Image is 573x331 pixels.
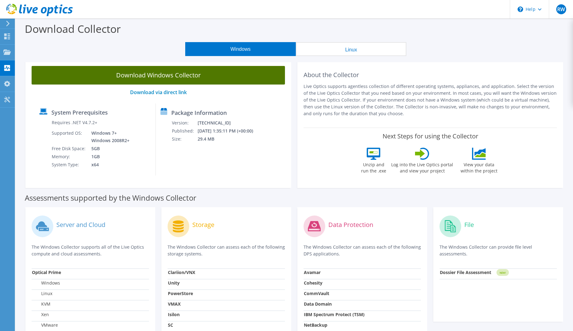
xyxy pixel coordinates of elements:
[25,195,196,201] label: Assessments supported by the Windows Collector
[359,160,388,174] label: Unzip and run the .exe
[464,222,474,228] label: File
[304,301,332,307] strong: Data Domain
[168,244,285,257] p: The Windows Collector can assess each of the following storage systems.
[304,83,557,117] p: Live Optics supports agentless collection of different operating systems, appliances, and applica...
[87,145,131,153] td: 5GB
[168,301,181,307] strong: VMAX
[185,42,296,56] button: Windows
[168,311,180,317] strong: Isilon
[168,280,180,286] strong: Unity
[457,160,501,174] label: View your data within the project
[51,153,87,161] td: Memory:
[51,109,108,115] label: System Prerequisites
[192,222,214,228] label: Storage
[25,22,121,36] label: Download Collector
[168,290,193,296] strong: PowerStore
[556,4,566,14] span: RW
[87,153,131,161] td: 1GB
[304,311,365,317] strong: IBM Spectrum Protect (TSM)
[172,135,197,143] td: Size:
[32,290,52,297] label: Linux
[304,322,327,328] strong: NetBackup
[197,127,261,135] td: [DATE] 1:35:11 PM (+00:00)
[52,120,97,126] label: Requires .NET V4.7.2+
[51,161,87,169] td: System Type:
[172,119,197,127] td: Version:
[171,110,227,116] label: Package Information
[172,127,197,135] td: Published:
[32,66,285,85] a: Download Windows Collector
[197,135,261,143] td: 29.4 MB
[328,222,373,228] label: Data Protection
[87,129,131,145] td: Windows 7+ Windows 2008R2+
[304,280,322,286] strong: Cohesity
[51,129,87,145] td: Supported OS:
[197,119,261,127] td: [TECHNICAL_ID]
[304,71,557,79] h2: About the Collector
[518,7,523,12] svg: \n
[304,244,421,257] p: The Windows Collector can assess each of the following DPS applications.
[56,222,105,228] label: Server and Cloud
[440,244,557,257] p: The Windows Collector can provide file level assessments.
[391,160,453,174] label: Log into the Live Optics portal and view your project
[32,311,49,318] label: Xen
[168,269,195,275] strong: Clariion/VNX
[130,89,187,96] a: Download via direct link
[304,290,329,296] strong: CommVault
[51,145,87,153] td: Free Disk Space:
[296,42,406,56] button: Linux
[168,322,173,328] strong: SC
[32,322,58,328] label: VMware
[500,271,506,274] tspan: NEW!
[304,269,321,275] strong: Avamar
[440,269,491,275] strong: Dossier File Assessment
[32,280,60,286] label: Windows
[87,161,131,169] td: x64
[32,244,149,257] p: The Windows Collector supports all of the Live Optics compute and cloud assessments.
[32,269,61,275] strong: Optical Prime
[32,301,50,307] label: KVM
[383,133,478,140] label: Next Steps for using the Collector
